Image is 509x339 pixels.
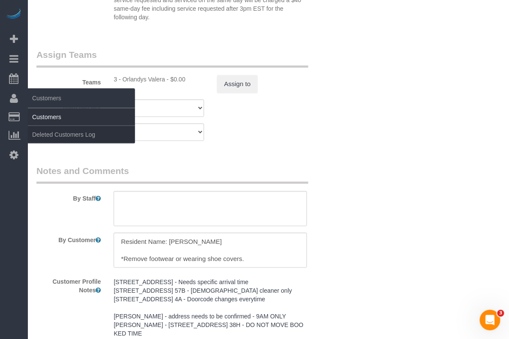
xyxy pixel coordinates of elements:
[36,48,308,68] legend: Assign Teams
[36,165,308,184] legend: Notes and Comments
[28,108,135,144] ul: Customers
[30,191,107,203] label: By Staff
[5,9,22,21] img: Automaid Logo
[30,274,107,294] label: Customer Profile Notes
[28,88,135,108] span: Customers
[28,108,135,126] a: Customers
[497,310,504,317] span: 3
[28,126,135,143] a: Deleted Customers Log
[217,75,258,93] button: Assign to
[114,75,204,84] div: 0 hours x $17.00/hour
[480,310,500,330] iframe: Intercom live chat
[30,233,107,244] label: By Customer
[30,75,107,87] label: Teams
